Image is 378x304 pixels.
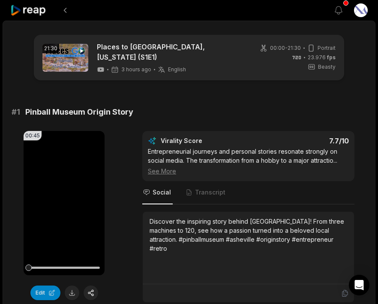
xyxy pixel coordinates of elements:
span: Pinball Museum Origin Story [25,106,133,118]
span: 00:00 - 21:30 [270,44,301,52]
div: Discover the inspiring story behind [GEOGRAPHIC_DATA]! From three machines to 120, see how a pass... [150,217,347,253]
div: Virality Score [161,137,253,145]
div: Entrepreneurial journeys and personal stories resonate strongly on social media. The transformati... [148,147,349,176]
span: # 1 [12,106,20,118]
div: See More [148,167,349,176]
video: Your browser does not support mp4 format. [24,131,105,275]
span: Transcript [195,188,225,197]
span: 23.976 [308,54,336,61]
span: Portrait [318,44,336,52]
span: Social [153,188,171,197]
a: Places to [GEOGRAPHIC_DATA], [US_STATE] (S1E1) [97,42,245,62]
div: Open Intercom Messenger [349,275,369,295]
span: fps [327,54,336,61]
button: Edit [30,286,60,300]
nav: Tabs [142,181,354,204]
span: English [168,66,186,73]
span: Beasty [318,63,336,71]
span: 3 hours ago [121,66,151,73]
div: 7.7 /10 [257,137,349,145]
